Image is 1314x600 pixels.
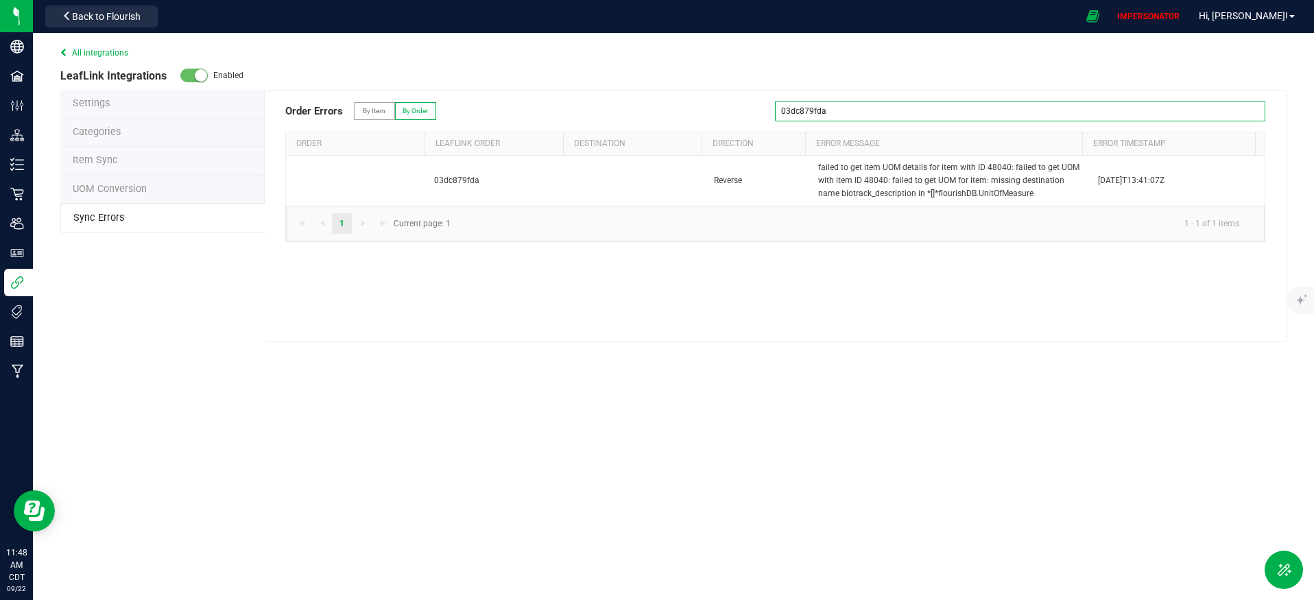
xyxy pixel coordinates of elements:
p: 11:48 AM CDT [6,547,27,584]
th: Destination [563,132,702,156]
span: By Item [363,107,385,115]
span: failed to get item UOM details for item with ID 48040: failed to get UOM with item ID 48040: fail... [818,163,1079,198]
span: UOM Conversion [73,183,147,195]
inline-svg: Integrations [10,276,24,289]
p: IMPERSONATOR [1112,10,1185,23]
inline-svg: Retail [10,187,24,201]
span: By Order [403,107,428,115]
a: Page 1 [332,213,352,234]
span: Open Ecommerce Menu [1077,3,1108,29]
inline-svg: Company [10,40,24,53]
th: Error Message [805,132,1082,156]
a: All integrations [60,48,128,58]
inline-svg: Users [10,217,24,230]
th: Direction [702,132,805,156]
span: Sync Errors [73,212,124,224]
kendo-pager: Current page: 1 [286,206,1265,241]
button: Toggle Menu [1265,551,1303,589]
inline-svg: User Roles [10,246,24,260]
span: 03dc879fda [434,176,479,185]
span: [DATE]T13:41:07Z [1098,176,1164,185]
inline-svg: Reports [10,335,24,348]
span: Categories [73,126,121,138]
span: Item Sync [73,154,118,166]
iframe: Resource center [14,490,55,531]
button: Back to Flourish [45,5,158,27]
inline-svg: Inventory [10,158,24,171]
span: Settings [73,97,110,109]
kendo-pager-info: 1 - 1 of 1 items [459,212,1250,235]
inline-svg: Configuration [10,99,24,112]
input: Search by Order ID ... [775,101,1265,121]
span: Reverse [714,176,742,185]
inline-svg: Distribution [10,128,24,142]
inline-svg: Manufacturing [10,364,24,378]
inline-svg: Tags [10,305,24,319]
span: Enabled [208,71,243,80]
span: Order Errors [285,104,347,119]
th: Order [286,132,425,156]
inline-svg: Facilities [10,69,24,83]
span: Hi, [PERSON_NAME]! [1199,10,1288,21]
th: Error Timestamp [1082,132,1255,156]
span: LeafLink Integrations [60,69,167,83]
span: Back to Flourish [72,11,141,22]
p: 09/22 [6,584,27,594]
th: Leaflink Order [425,132,563,156]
